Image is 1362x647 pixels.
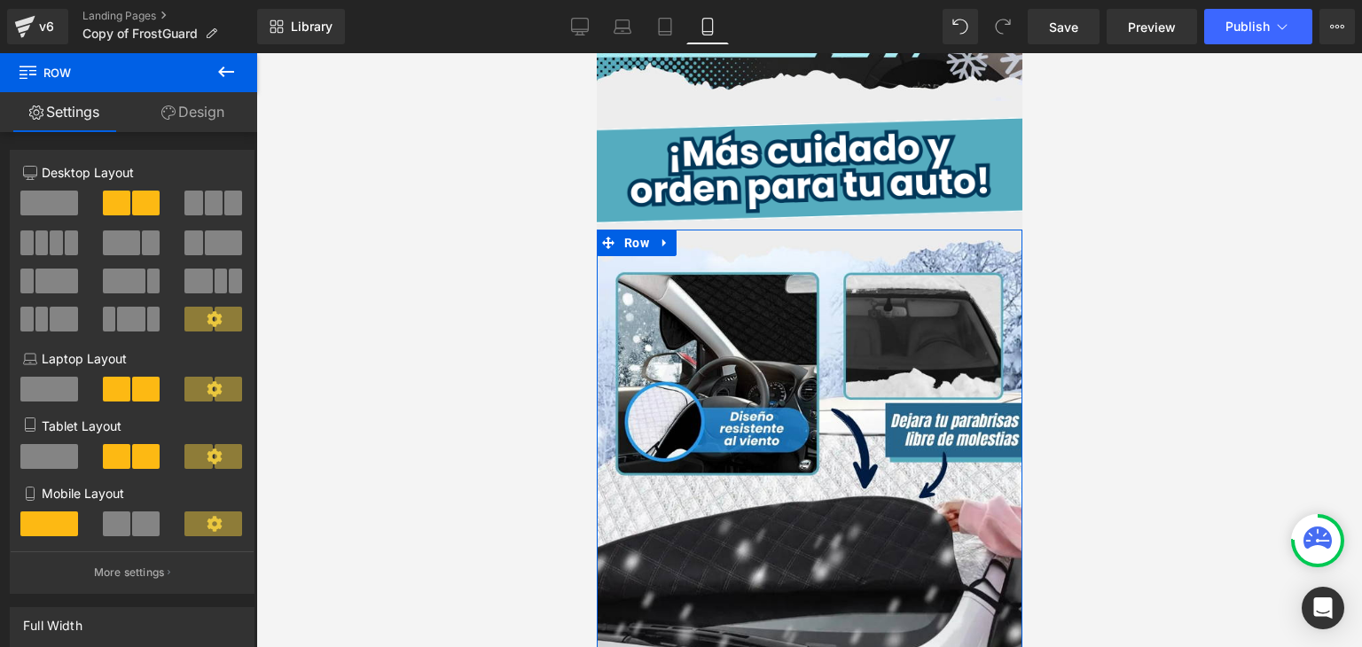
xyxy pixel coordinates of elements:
[291,19,333,35] span: Library
[23,163,241,182] p: Desktop Layout
[23,176,57,203] span: Row
[257,9,345,44] a: New Library
[23,417,241,435] p: Tablet Layout
[57,176,80,203] a: Expand / Collapse
[686,9,729,44] a: Mobile
[601,9,644,44] a: Laptop
[129,92,257,132] a: Design
[82,9,257,23] a: Landing Pages
[1049,18,1078,36] span: Save
[985,9,1021,44] button: Redo
[11,551,254,593] button: More settings
[1204,9,1312,44] button: Publish
[23,608,82,633] div: Full Width
[35,15,58,38] div: v6
[23,349,241,368] p: Laptop Layout
[7,9,68,44] a: v6
[18,53,195,92] span: Row
[82,27,198,41] span: Copy of FrostGuard
[559,9,601,44] a: Desktop
[1128,18,1176,36] span: Preview
[644,9,686,44] a: Tablet
[1302,587,1344,629] div: Open Intercom Messenger
[94,565,165,581] p: More settings
[23,484,241,503] p: Mobile Layout
[1225,19,1270,34] span: Publish
[943,9,978,44] button: Undo
[1107,9,1197,44] a: Preview
[1319,9,1355,44] button: More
